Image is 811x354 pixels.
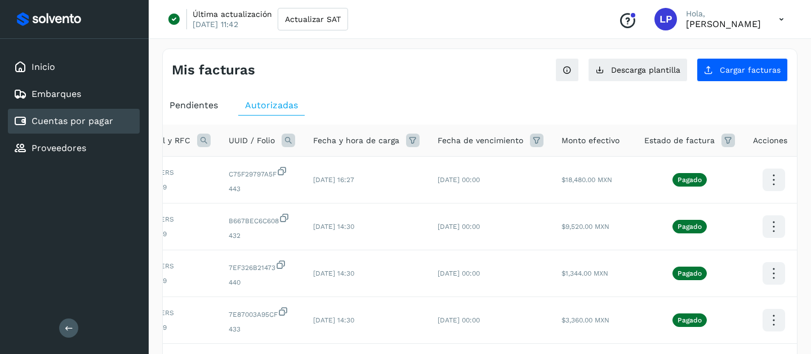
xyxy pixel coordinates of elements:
[313,176,354,184] span: [DATE] 16:27
[193,19,238,29] p: [DATE] 11:42
[438,135,523,147] span: Fecha de vencimiento
[229,184,295,194] span: 443
[438,316,480,324] span: [DATE] 00:00
[686,9,761,19] p: Hola,
[313,316,354,324] span: [DATE] 14:30
[117,167,211,178] span: NEXUS TRADERS
[588,58,688,82] button: Descarga plantilla
[229,259,295,273] span: 7EF326B21473
[678,223,702,231] p: Pagado
[438,176,480,184] span: [DATE] 00:00
[313,269,354,277] span: [DATE] 14:30
[8,109,140,134] div: Cuentas por pagar
[611,66,680,74] span: Descarga plantilla
[678,269,702,277] p: Pagado
[562,316,609,324] span: $3,360.00 MXN
[562,135,620,147] span: Monto efectivo
[229,166,295,179] span: C75F29797A5F
[229,135,275,147] span: UUID / Folio
[229,231,295,241] span: 432
[117,308,211,318] span: NEXUS TRADERS
[245,100,298,110] span: Autorizadas
[644,135,715,147] span: Estado de factura
[117,261,211,271] span: NEXUS TRADERS
[8,136,140,161] div: Proveedores
[686,19,761,29] p: Luz Pérez
[229,306,295,320] span: 7E87003A95CF
[8,55,140,79] div: Inicio
[697,58,788,82] button: Cargar facturas
[193,9,272,19] p: Última actualización
[32,143,86,153] a: Proveedores
[32,116,113,126] a: Cuentas por pagar
[170,100,218,110] span: Pendientes
[117,214,211,224] span: NEXUS TRADERS
[753,135,787,147] span: Acciones
[117,182,211,192] span: NTR240308K29
[229,324,295,334] span: 433
[285,15,341,23] span: Actualizar SAT
[562,223,609,231] span: $9,520.00 MXN
[117,276,211,286] span: NTR240308K29
[678,316,702,324] p: Pagado
[562,269,608,277] span: $1,344.00 MXN
[32,88,81,99] a: Embarques
[229,277,295,287] span: 440
[117,229,211,239] span: NTR240308K29
[720,66,781,74] span: Cargar facturas
[172,62,255,78] h4: Mis facturas
[313,223,354,231] span: [DATE] 14:30
[229,213,295,226] span: B667BEC6C608
[32,61,55,72] a: Inicio
[562,176,612,184] span: $18,480.00 MXN
[8,82,140,107] div: Embarques
[117,322,211,333] span: NTR240308K29
[438,223,480,231] span: [DATE] 00:00
[278,8,348,30] button: Actualizar SAT
[313,135,399,147] span: Fecha y hora de carga
[678,176,702,184] p: Pagado
[438,269,480,277] span: [DATE] 00:00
